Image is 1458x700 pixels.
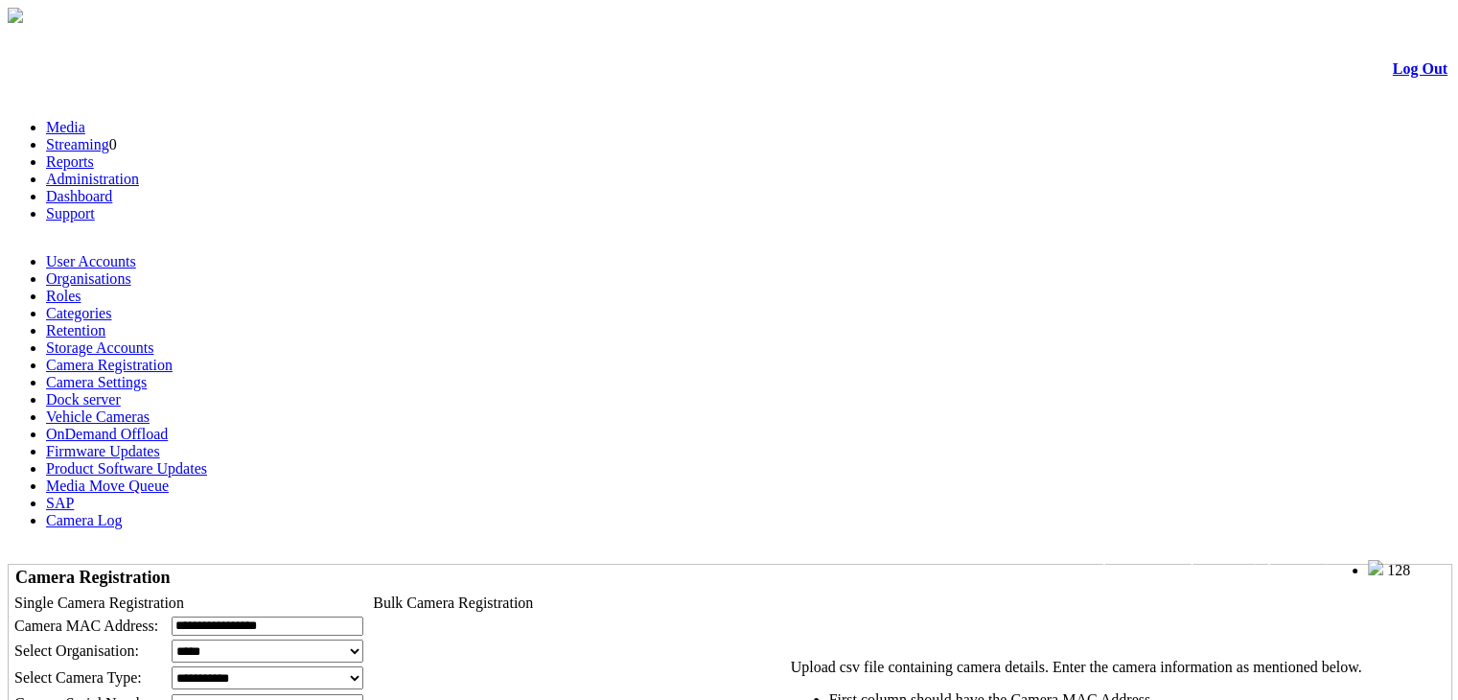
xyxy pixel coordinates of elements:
[8,8,23,23] img: arrow-3.png
[46,426,168,442] a: OnDemand Offload
[46,288,81,304] a: Roles
[46,391,121,408] a: Dock server
[46,305,111,321] a: Categories
[46,408,150,425] a: Vehicle Cameras
[14,618,158,634] span: Camera MAC Address:
[14,642,139,659] span: Select Organisation:
[46,357,173,373] a: Camera Registration
[46,478,169,494] a: Media Move Queue
[109,136,117,152] span: 0
[1086,561,1330,575] span: Welcome, System Administrator (Administrator)
[46,322,105,338] a: Retention
[14,669,142,686] span: Select Camera Type:
[46,253,136,269] a: User Accounts
[14,595,184,611] span: Single Camera Registration
[46,460,207,477] a: Product Software Updates
[46,495,74,511] a: SAP
[46,205,95,222] a: Support
[46,119,85,135] a: Media
[46,270,131,287] a: Organisations
[46,339,153,356] a: Storage Accounts
[46,443,160,459] a: Firmware Updates
[46,188,112,204] a: Dashboard
[46,512,123,528] a: Camera Log
[1393,60,1447,77] a: Log Out
[46,136,109,152] a: Streaming
[373,595,533,611] span: Bulk Camera Registration
[46,153,94,170] a: Reports
[1387,562,1410,578] span: 128
[15,568,170,587] span: Camera Registration
[46,374,147,390] a: Camera Settings
[791,659,1442,676] p: Upload csv file containing camera details. Enter the camera information as mentioned below.
[1368,560,1383,575] img: bell25.png
[46,171,139,187] a: Administration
